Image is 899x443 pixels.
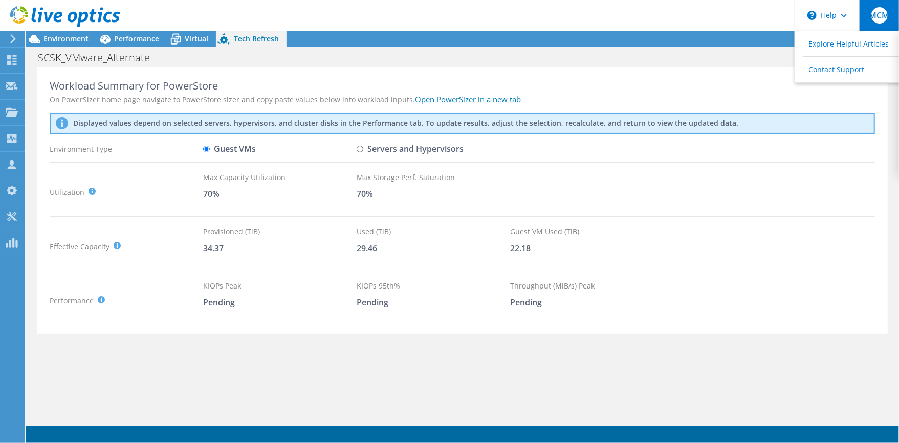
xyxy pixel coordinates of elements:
span: Performance [114,34,159,43]
div: Provisioned (TiB) [203,226,357,237]
svg: \n [807,11,817,20]
div: Pending [357,297,510,308]
div: Workload Summary for PowerStore [50,80,875,92]
span: Virtual [185,34,208,43]
h1: SCSK_VMware_Alternate [33,52,166,63]
div: Environment Type [50,140,203,158]
div: Max Storage Perf. Saturation [357,172,510,183]
div: 22.18 [510,242,664,254]
label: Guest VMs [203,140,256,158]
div: Max Capacity Utilization [203,172,357,183]
div: Throughput (MiB/s) Peak [510,280,664,292]
div: Effective Capacity [50,226,203,267]
input: Servers and Hypervisors [357,146,363,152]
div: 29.46 [357,242,510,254]
div: Performance [50,280,203,321]
div: 34.37 [203,242,357,254]
div: On PowerSizer home page navigate to PowerStore sizer and copy paste values below into workload in... [50,94,875,105]
span: Environment [43,34,89,43]
div: Utilization [50,172,203,212]
div: Guest VM Used (TiB) [510,226,664,237]
input: Guest VMs [203,146,210,152]
a: Open PowerSizer in a new tab [415,94,521,104]
div: Pending [510,297,664,308]
label: Servers and Hypervisors [357,140,464,158]
div: 70% [203,188,357,200]
div: KIOPs Peak [203,280,357,292]
div: Pending [203,297,357,308]
p: Displayed values depend on selected servers, hypervisors, and cluster disks in the Performance ta... [73,119,559,128]
div: KIOPs 95th% [357,280,510,292]
div: 70% [357,188,510,200]
span: Tech Refresh [234,34,279,43]
span: MCM [871,7,888,24]
div: Used (TiB) [357,226,510,237]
